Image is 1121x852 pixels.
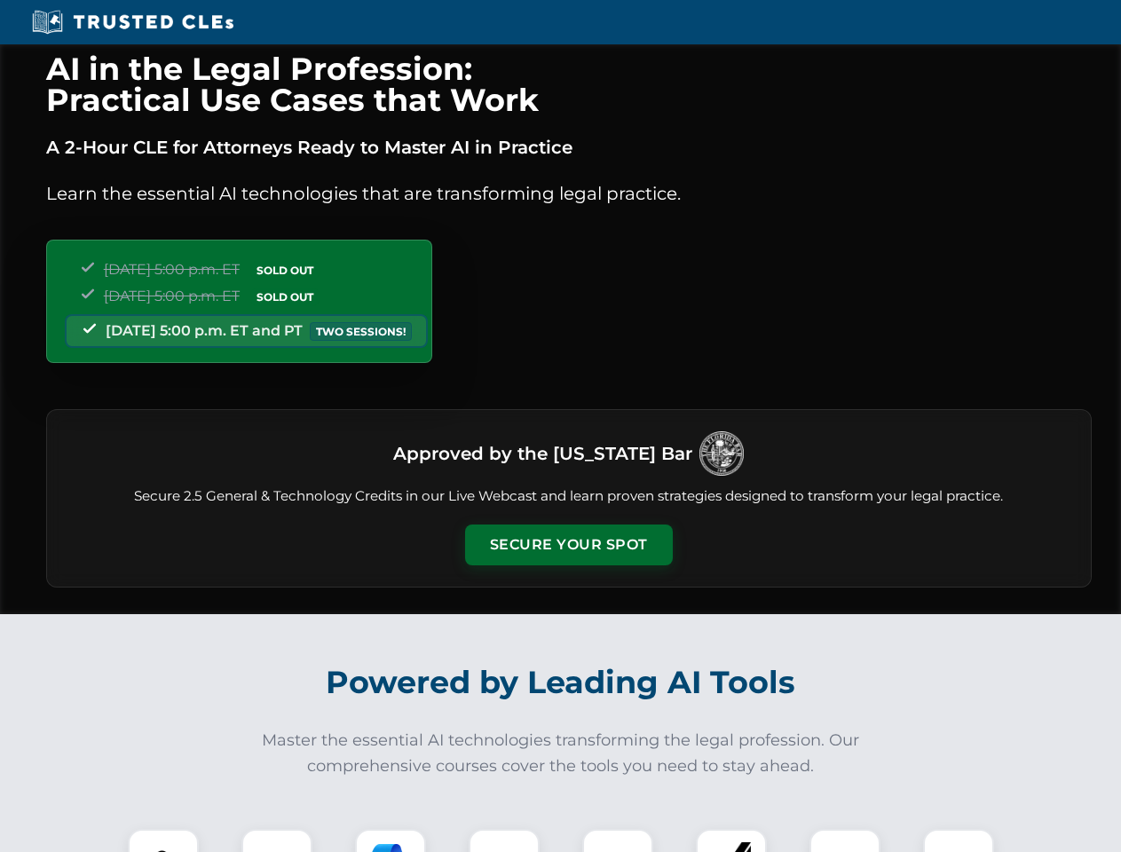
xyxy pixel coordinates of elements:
img: Trusted CLEs [27,9,239,35]
p: Master the essential AI technologies transforming the legal profession. Our comprehensive courses... [250,728,872,779]
span: [DATE] 5:00 p.m. ET [104,288,240,304]
span: [DATE] 5:00 p.m. ET [104,261,240,278]
span: SOLD OUT [250,261,320,280]
button: Secure Your Spot [465,525,673,565]
img: Logo [699,431,744,476]
p: A 2-Hour CLE for Attorneys Ready to Master AI in Practice [46,133,1092,162]
p: Secure 2.5 General & Technology Credits in our Live Webcast and learn proven strategies designed ... [68,486,1070,507]
p: Learn the essential AI technologies that are transforming legal practice. [46,179,1092,208]
h3: Approved by the [US_STATE] Bar [393,438,692,469]
h1: AI in the Legal Profession: Practical Use Cases that Work [46,53,1092,115]
span: SOLD OUT [250,288,320,306]
h2: Powered by Leading AI Tools [69,651,1053,714]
